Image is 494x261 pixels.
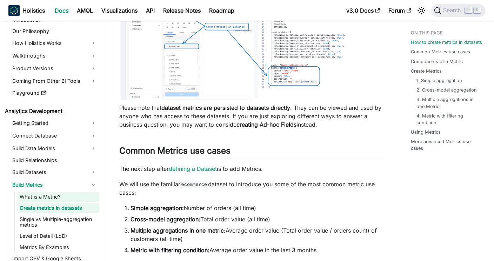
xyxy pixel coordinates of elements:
[119,103,383,129] p: Please note that . They can be viewed and used by anyone who has access to these datasets. If you...
[159,5,205,16] a: Release Notes
[18,231,99,241] a: Level of Detail (LoD)
[10,63,99,74] a: Product Versions
[97,5,142,16] a: Visualizations
[236,121,296,128] strong: creating Ad-hoc Fields
[431,4,486,17] button: Search (Command+K)
[51,5,73,16] a: Docs
[18,242,99,252] a: Metrics By Examples
[10,50,99,61] a: Walkthroughs
[474,7,481,13] kbd: K
[411,39,482,46] a: How to create metrics in datasets
[131,216,200,223] strong: Cross-model aggregation:
[18,203,99,213] a: Create metrics in datasets
[169,165,217,172] a: defining a Dataset
[161,104,290,111] strong: dataset metrics are persisted to datasets directly
[131,204,383,212] li: Number of orders (all time)
[411,48,470,55] a: Common Metrics use cases
[416,113,480,126] a: 4. Metric with filtering condition
[18,214,99,230] a: Single vs Multiple-aggregation metrics
[10,38,99,49] a: How Holistics Works
[416,87,477,93] a: 2. Cross-model aggregation
[10,26,99,36] a: Our Philosophy
[10,130,99,141] a: Connect Database
[131,246,383,254] li: Average order value in the last 3 months
[10,75,99,87] a: Coming From Other BI Tools
[8,5,20,16] img: Holistics
[10,155,99,165] a: Build Relationships
[10,167,99,178] a: Build Datasets
[131,247,209,254] strong: Metric with filtering condition:
[3,106,99,116] a: Analytics Development
[342,5,384,16] a: v3.0 Docs
[119,165,383,173] p: The next step after is to add Metrics.
[131,227,226,234] strong: Multiple aggregations in one metric:
[119,180,383,197] p: We will use the familiar dataset to introduce you some of the most common metric use cases:
[119,146,383,159] h2: Common Metrics use cases
[10,179,99,190] a: Build Metrics
[411,68,442,74] a: Create Metrics
[411,129,441,135] a: Using Metrics
[10,143,99,154] a: Build Data Models
[416,5,427,16] button: Switch between dark and light mode (currently light mode)
[416,96,480,109] a: 3. Multiple aggregations in one Metric
[131,226,383,243] li: Average order value (Total order value / orders count) of customers (all time)
[180,181,208,188] code: ecommerce
[73,5,97,16] a: AMQL
[416,77,462,84] a: 1. Simple aggregation
[465,7,472,13] kbd: ⌘
[10,88,99,98] a: Playground
[131,205,184,212] strong: Simple aggregation:
[411,138,483,152] a: More advanced Metrics use cases
[411,58,463,65] a: Components of a Metric
[22,6,45,15] b: Holistics
[205,5,239,16] a: Roadmap
[8,5,45,16] a: HolisticsHolistics
[10,118,99,129] a: Getting Started
[142,5,159,16] a: API
[18,192,99,202] a: What is a Metric?
[441,7,465,14] span: Search
[384,5,415,16] a: Forum
[131,215,383,223] li: Total order value (all time)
